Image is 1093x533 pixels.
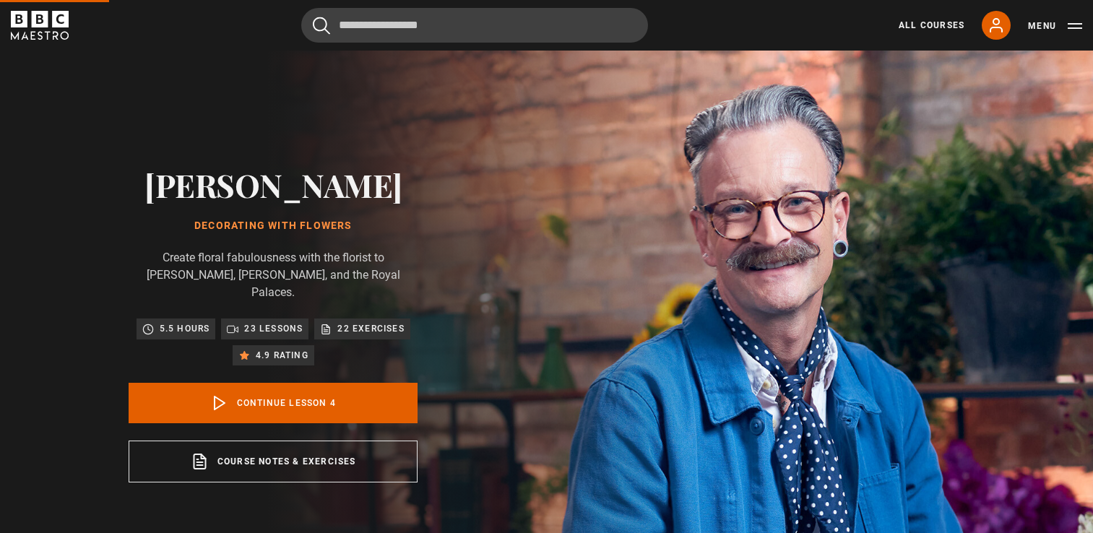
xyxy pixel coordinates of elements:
p: Create floral fabulousness with the florist to [PERSON_NAME], [PERSON_NAME], and the Royal Palaces. [129,249,418,301]
a: Continue lesson 4 [129,383,418,423]
h1: Decorating With Flowers [129,220,418,232]
svg: BBC Maestro [11,11,69,40]
a: Course notes & exercises [129,441,418,482]
h2: [PERSON_NAME] [129,166,418,203]
p: 22 exercises [337,321,404,336]
p: 4.9 rating [256,348,308,363]
p: 23 lessons [244,321,303,336]
button: Submit the search query [313,17,330,35]
input: Search [301,8,648,43]
button: Toggle navigation [1028,19,1082,33]
p: 5.5 hours [160,321,210,336]
a: All Courses [899,19,964,32]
